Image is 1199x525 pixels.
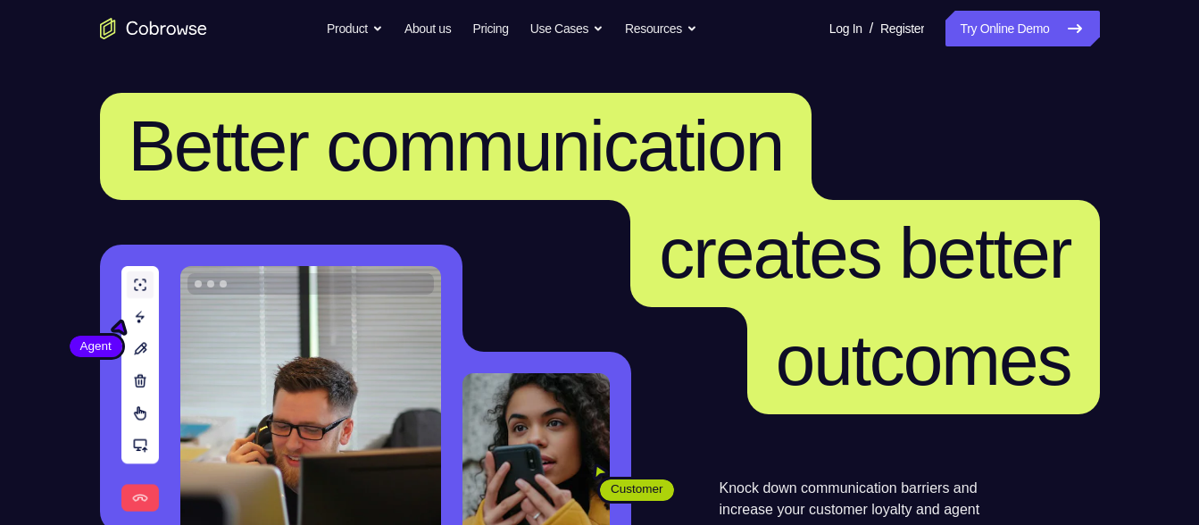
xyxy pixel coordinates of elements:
[829,11,862,46] a: Log In
[659,213,1070,293] span: creates better
[945,11,1099,46] a: Try Online Demo
[880,11,924,46] a: Register
[625,11,697,46] button: Resources
[404,11,451,46] a: About us
[100,18,207,39] a: Go to the home page
[870,18,873,39] span: /
[776,321,1071,400] span: outcomes
[327,11,383,46] button: Product
[129,106,784,186] span: Better communication
[530,11,604,46] button: Use Cases
[472,11,508,46] a: Pricing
